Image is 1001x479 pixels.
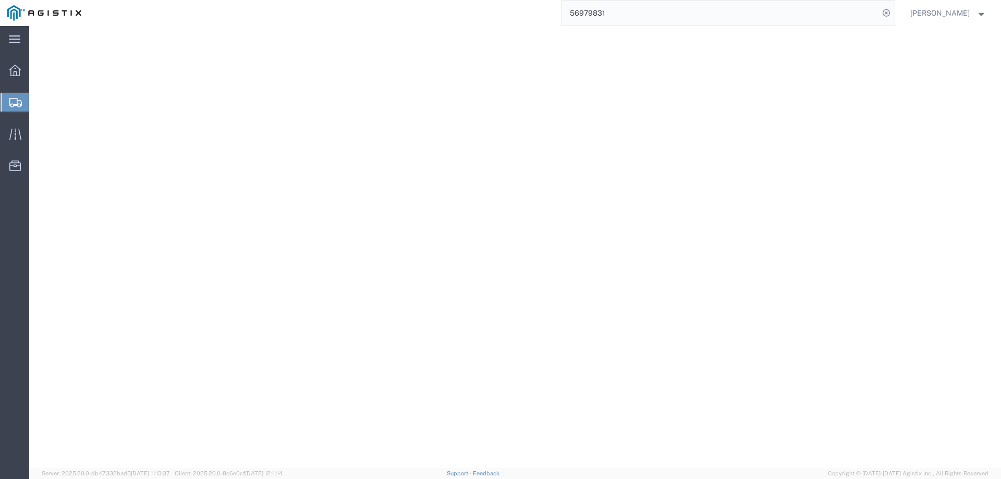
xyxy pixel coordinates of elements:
span: Copyright © [DATE]-[DATE] Agistix Inc., All Rights Reserved [828,469,988,478]
input: Search for shipment number, reference number [562,1,879,26]
span: Client: 2025.20.0-8c6e0cf [175,470,283,476]
a: Feedback [473,470,499,476]
span: Server: 2025.20.0-db47332bad5 [42,470,170,476]
span: [DATE] 12:11:14 [245,470,283,476]
a: Support [447,470,473,476]
span: Jesse Jordan [910,7,970,19]
iframe: FS Legacy Container [29,26,1001,468]
button: [PERSON_NAME] [910,7,987,19]
img: logo [7,5,81,21]
span: [DATE] 11:13:37 [131,470,170,476]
